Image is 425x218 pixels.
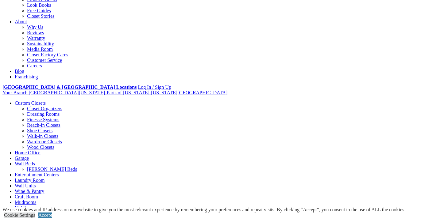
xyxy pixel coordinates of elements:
[138,85,171,90] a: Log In / Sign Up
[27,36,45,41] a: Warranty
[2,90,227,95] a: Your Branch [GEOGRAPHIC_DATA][US_STATE]-Parts of [US_STATE]-[US_STATE][GEOGRAPHIC_DATA]
[15,150,41,155] a: Home Office
[27,58,62,63] a: Customer Service
[2,85,137,90] a: [GEOGRAPHIC_DATA] & [GEOGRAPHIC_DATA] Locations
[15,178,44,183] a: Laundry Room
[27,106,62,111] a: Closet Organizers
[2,90,27,95] span: Your Branch
[15,172,59,177] a: Entertainment Centers
[29,90,227,95] span: [GEOGRAPHIC_DATA][US_STATE]-Parts of [US_STATE]-[US_STATE][GEOGRAPHIC_DATA]
[15,74,38,79] a: Franchising
[15,183,36,188] a: Wall Units
[27,52,68,57] a: Closet Factory Cares
[4,212,35,218] a: Cookie Settings
[2,207,405,212] div: We use cookies and IP address on our website to give you the most relevant experience by remember...
[27,139,62,144] a: Wardrobe Closets
[27,41,54,46] a: Sustainability
[15,19,27,24] a: About
[15,200,36,205] a: Mudrooms
[15,69,24,74] a: Blog
[27,13,54,19] a: Closet Stories
[15,100,46,106] a: Custom Closets
[15,194,38,199] a: Craft Room
[27,145,54,150] a: Wood Closets
[15,205,37,210] a: Kid Spaces
[15,156,29,161] a: Garage
[27,133,58,139] a: Walk-in Closets
[15,161,35,166] a: Wall Beds
[27,122,60,128] a: Reach-in Closets
[27,30,44,35] a: Reviews
[27,24,43,30] a: Why Us
[38,212,52,218] a: Accept
[27,128,52,133] a: Shoe Closets
[27,47,53,52] a: Media Room
[27,8,51,13] a: Free Guides
[15,189,44,194] a: Wine & Pantry
[27,167,77,172] a: [PERSON_NAME] Beds
[27,2,51,8] a: Look Books
[27,117,59,122] a: Finesse Systems
[27,111,60,117] a: Dressing Rooms
[27,63,42,68] a: Careers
